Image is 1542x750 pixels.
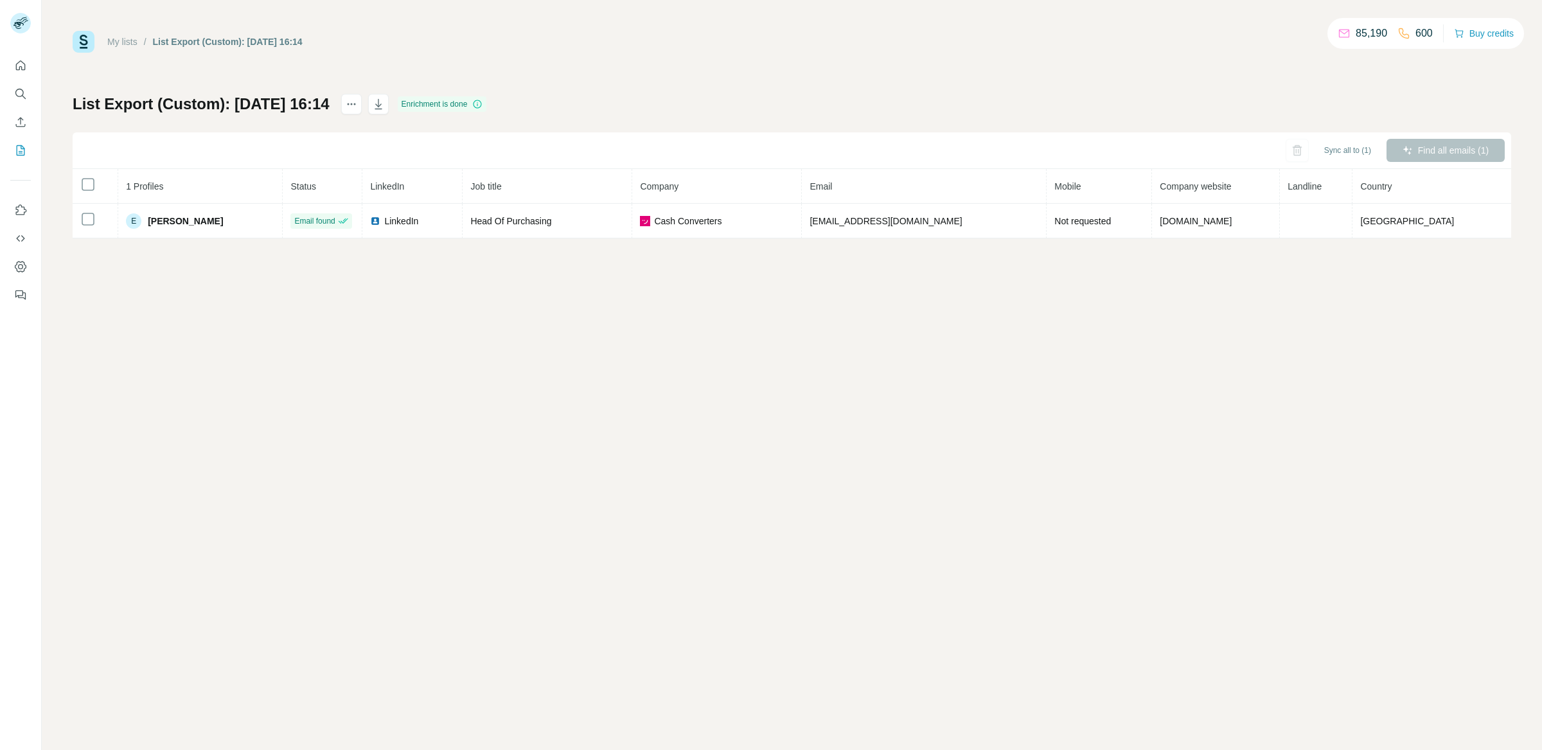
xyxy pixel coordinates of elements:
[1415,26,1433,41] p: 600
[10,139,31,162] button: My lists
[126,181,163,192] span: 1 Profiles
[1360,181,1392,192] span: Country
[10,82,31,105] button: Search
[10,111,31,134] button: Enrich CSV
[126,213,141,229] div: E
[290,181,316,192] span: Status
[1160,181,1231,192] span: Company website
[370,181,404,192] span: LinkedIn
[10,283,31,307] button: Feedback
[1315,141,1380,160] button: Sync all to (1)
[640,216,650,226] img: company-logo
[341,94,362,114] button: actions
[107,37,137,47] a: My lists
[294,215,335,227] span: Email found
[144,35,146,48] li: /
[1288,181,1322,192] span: Landline
[810,181,832,192] span: Email
[1324,145,1371,156] span: Sync all to (1)
[1454,24,1514,42] button: Buy credits
[470,216,551,226] span: Head Of Purchasing
[10,227,31,250] button: Use Surfe API
[10,54,31,77] button: Quick start
[73,31,94,53] img: Surfe Logo
[73,94,330,114] h1: List Export (Custom): [DATE] 16:14
[810,216,962,226] span: [EMAIL_ADDRESS][DOMAIN_NAME]
[1054,181,1081,192] span: Mobile
[10,199,31,222] button: Use Surfe on LinkedIn
[384,215,418,228] span: LinkedIn
[148,215,223,228] span: [PERSON_NAME]
[1360,216,1454,226] span: [GEOGRAPHIC_DATA]
[640,181,678,192] span: Company
[370,216,380,226] img: LinkedIn logo
[1160,216,1232,226] span: [DOMAIN_NAME]
[654,215,722,228] span: Cash Converters
[153,35,303,48] div: List Export (Custom): [DATE] 16:14
[1356,26,1387,41] p: 85,190
[10,255,31,278] button: Dashboard
[470,181,501,192] span: Job title
[398,96,487,112] div: Enrichment is done
[1054,216,1111,226] span: Not requested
